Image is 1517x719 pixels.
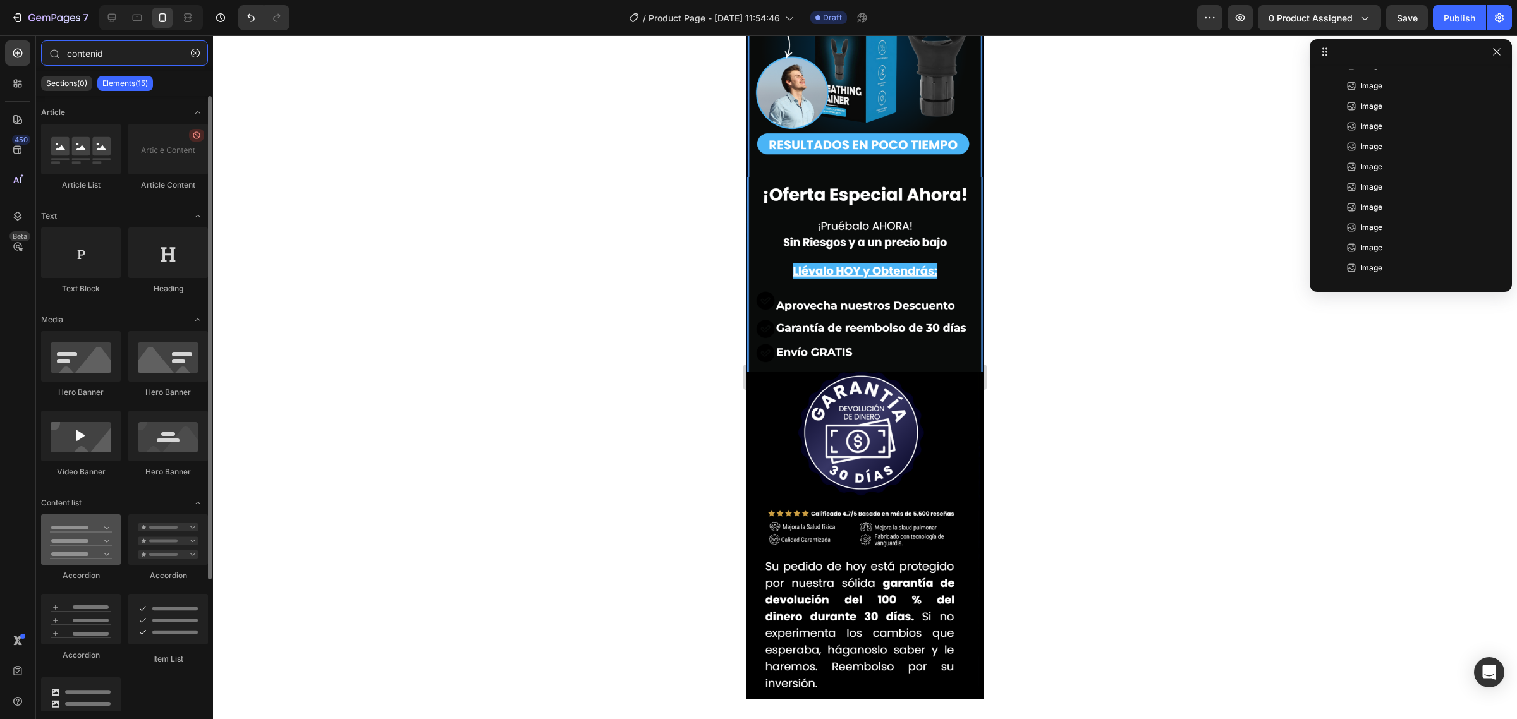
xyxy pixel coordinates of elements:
span: Image [1360,201,1382,214]
div: Item List [128,653,208,665]
div: Undo/Redo [238,5,289,30]
span: Content list [41,497,82,509]
span: Image [1360,241,1382,254]
button: Save [1386,5,1428,30]
div: Heading [128,283,208,294]
span: 0 product assigned [1269,11,1353,25]
span: Toggle open [188,310,208,330]
span: Toggle open [188,102,208,123]
div: 450 [12,135,30,145]
span: Draft [823,12,842,23]
span: / [643,11,646,25]
span: Toggle open [188,493,208,513]
input: Search Sections & Elements [41,40,208,66]
p: Sections(0) [46,78,87,88]
span: Save [1397,13,1418,23]
div: Video Banner [41,466,121,478]
span: Image [1360,100,1382,112]
div: Hero Banner [41,387,121,398]
span: Image [1360,120,1382,133]
span: Product Page - [DATE] 11:54:46 [649,11,780,25]
div: Accordion [41,570,121,581]
div: Accordion [128,570,208,581]
span: Image [1360,140,1382,153]
div: Article Content [128,179,208,191]
button: 7 [5,5,94,30]
div: Open Intercom Messenger [1474,657,1504,687]
button: 0 product assigned [1258,5,1381,30]
span: Toggle open [188,206,208,226]
span: Image [1360,221,1382,234]
span: Image [1360,262,1382,274]
div: Text Block [41,283,121,294]
span: Text [41,210,57,222]
div: Publish [1444,11,1475,25]
p: 7 [83,10,88,25]
span: Image [1360,160,1382,173]
span: Article [41,107,65,118]
button: Publish [1433,5,1486,30]
div: Hero Banner [128,466,208,478]
iframe: Design area [746,35,984,719]
span: Image [1360,80,1382,92]
div: Article List [41,179,121,191]
span: Media [41,314,63,325]
div: Accordion [41,650,121,661]
div: Beta [9,231,30,241]
span: Image [1360,181,1382,193]
div: Hero Banner [128,387,208,398]
p: Elements(15) [102,78,148,88]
